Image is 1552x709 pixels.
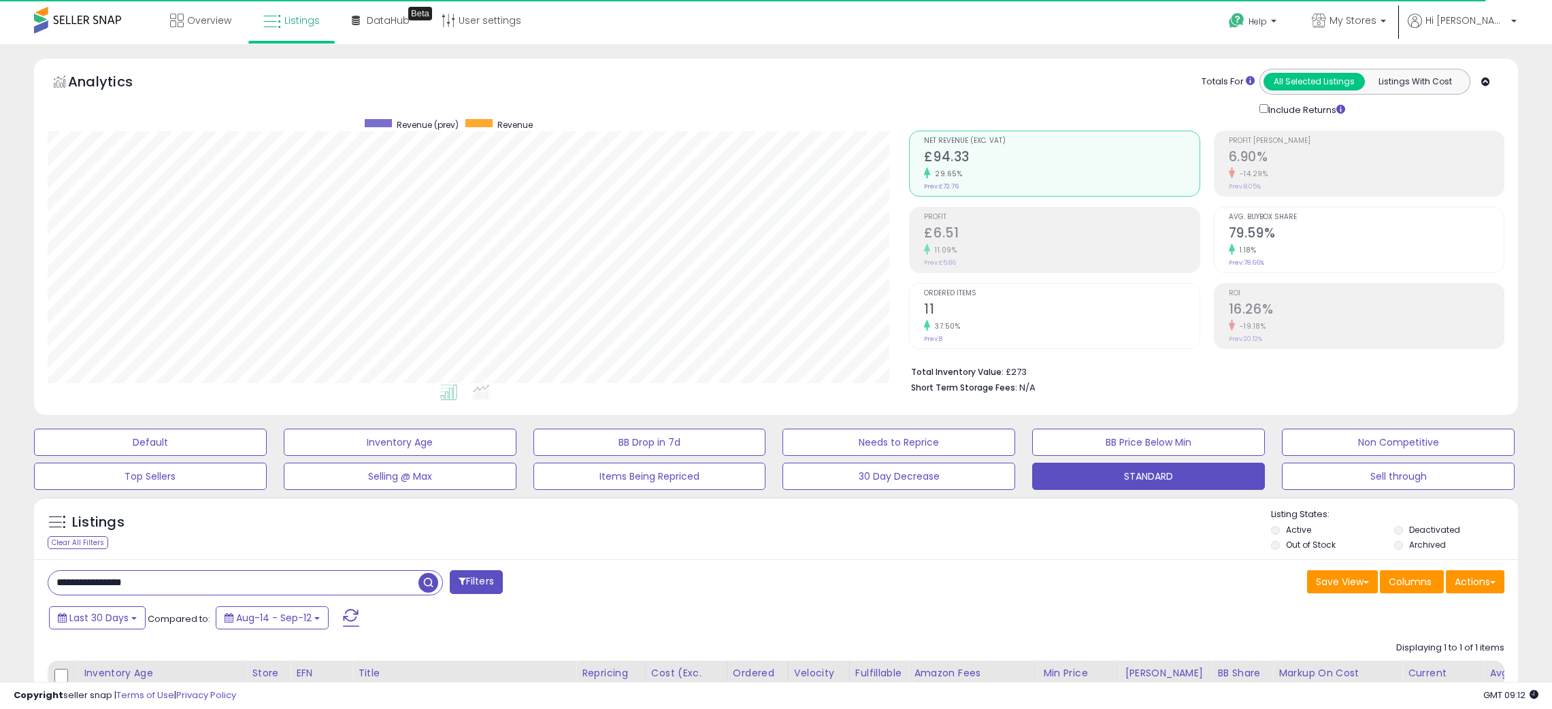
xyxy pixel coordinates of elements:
li: £273 [911,363,1494,379]
span: Listings [284,14,320,27]
small: 29.65% [930,169,962,179]
button: Top Sellers [34,463,267,490]
label: Out of Stock [1286,539,1336,550]
button: 30 Day Decrease [782,463,1015,490]
button: Items Being Repriced [533,463,766,490]
div: BB Share 24h. [1217,666,1267,695]
div: Tooltip anchor [408,7,432,20]
h2: 79.59% [1229,225,1504,244]
div: Displaying 1 to 1 of 1 items [1396,642,1504,655]
div: Clear All Filters [48,536,108,549]
button: Non Competitive [1282,429,1515,456]
button: All Selected Listings [1264,73,1365,90]
small: 11.09% [930,245,957,255]
div: Velocity [794,666,844,680]
h2: £94.33 [924,149,1199,167]
div: EFN [296,666,346,680]
a: Help [1218,2,1290,44]
button: Last 30 Days [49,606,146,629]
b: Short Term Storage Fees: [911,382,1017,393]
a: Privacy Policy [176,689,236,702]
button: Inventory Age [284,429,516,456]
small: Prev: 8.05% [1229,182,1261,191]
div: Cost (Exc. VAT) [651,666,721,695]
span: Hi [PERSON_NAME] [1425,14,1507,27]
span: My Stores [1330,14,1376,27]
span: Net Revenue (Exc. VAT) [924,137,1199,145]
button: STANDARD [1032,463,1265,490]
div: Amazon Fees [914,666,1031,680]
div: Markup on Cost [1278,666,1396,680]
div: Store Name [252,666,284,695]
div: Fulfillable Quantity [855,666,902,695]
button: Aug-14 - Sep-12 [216,606,329,629]
div: Totals For [1202,76,1255,88]
span: ROI [1229,290,1504,297]
span: Revenue (prev) [397,119,459,131]
h2: 11 [924,301,1199,320]
div: seller snap | | [14,689,236,702]
small: Prev: 78.66% [1229,259,1264,267]
div: Title [358,666,570,680]
span: DataHub [367,14,410,27]
h5: Listings [72,513,125,532]
span: 2025-10-13 09:12 GMT [1483,689,1538,702]
h2: 16.26% [1229,301,1504,320]
span: Revenue [497,119,533,131]
button: BB Drop in 7d [533,429,766,456]
span: Ordered Items [924,290,1199,297]
button: Default [34,429,267,456]
label: Active [1286,524,1311,535]
span: Aug-14 - Sep-12 [236,611,312,625]
small: Prev: £72.76 [924,182,959,191]
strong: Copyright [14,689,63,702]
small: -14.29% [1235,169,1268,179]
h2: £6.51 [924,225,1199,244]
h2: 6.90% [1229,149,1504,167]
span: Avg. Buybox Share [1229,214,1504,221]
span: Compared to: [148,612,210,625]
span: Last 30 Days [69,611,129,625]
div: Ordered Items [733,666,782,695]
span: Help [1249,16,1267,27]
span: Profit [924,214,1199,221]
div: [PERSON_NAME] [1125,666,1206,680]
label: Archived [1409,539,1446,550]
button: Save View [1307,570,1378,593]
a: Hi [PERSON_NAME] [1408,14,1517,44]
span: N/A [1019,381,1036,394]
div: Include Returns [1249,101,1361,117]
div: Current Buybox Price [1408,666,1478,695]
small: -19.18% [1235,321,1266,331]
span: Overview [187,14,231,27]
p: Listing States: [1271,508,1518,521]
span: Profit [PERSON_NAME] [1229,137,1504,145]
h5: Analytics [68,72,159,95]
small: 37.50% [930,321,960,331]
button: Sell through [1282,463,1515,490]
button: Columns [1380,570,1444,593]
small: Amazon Fees. [914,680,922,693]
b: Total Inventory Value: [911,366,1004,378]
span: Columns [1389,575,1432,589]
small: Prev: 20.12% [1229,335,1262,343]
div: Inventory Age [84,666,240,680]
i: Get Help [1228,12,1245,29]
button: Actions [1446,570,1504,593]
div: Repricing [582,666,640,680]
small: Prev: 8 [924,335,942,343]
button: Selling @ Max [284,463,516,490]
label: Deactivated [1409,524,1460,535]
button: Filters [450,570,503,594]
a: Terms of Use [116,689,174,702]
button: Listings With Cost [1364,73,1466,90]
button: BB Price Below Min [1032,429,1265,456]
div: Min Price [1043,666,1113,680]
button: Needs to Reprice [782,429,1015,456]
small: Prev: £5.86 [924,259,956,267]
small: 1.18% [1235,245,1257,255]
